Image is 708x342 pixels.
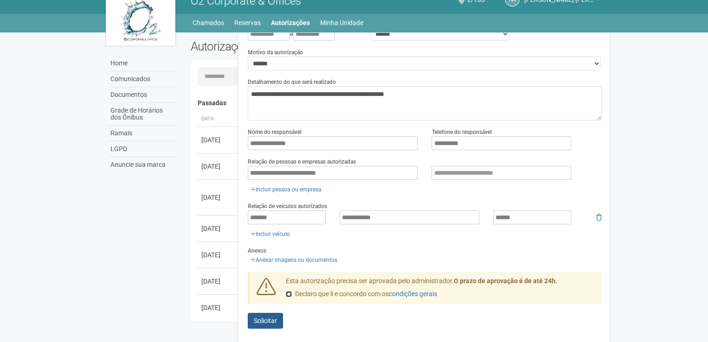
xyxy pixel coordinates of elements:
a: Incluir pessoa ou empresa [248,184,324,195]
div: [DATE] [201,193,236,202]
a: Documentos [108,87,177,103]
div: [DATE] [201,250,236,260]
div: [DATE] [201,162,236,171]
h4: Passadas [198,100,595,107]
div: [DATE] [201,303,236,312]
label: Anexos [248,247,266,255]
a: Anexar imagens ou documentos [248,255,340,265]
div: [DATE] [201,277,236,286]
label: Declaro que li e concordo com os [286,290,437,299]
button: Solicitar [248,313,283,329]
a: Autorizações [271,16,310,29]
span: Solicitar [254,317,277,324]
a: Chamados [193,16,224,29]
strong: O prazo de aprovação é de até 24h. [454,277,557,285]
a: Ramais [108,126,177,141]
div: a [248,27,356,41]
div: Esta autorização precisa ser aprovada pelo administrador. [279,277,602,304]
label: Detalhamento do que será realizado [248,78,336,86]
a: Home [108,56,177,71]
div: [DATE] [201,135,236,145]
div: [DATE] [201,224,236,233]
label: Relação de pessoas e empresas autorizadas [248,158,356,166]
input: Declaro que li e concordo com oscondições gerais [286,291,292,297]
label: Motivo da autorização [248,48,303,57]
a: Grade de Horários dos Ônibus [108,103,177,126]
label: Telefone do responsável [431,128,491,136]
th: Data [198,112,239,127]
a: Minha Unidade [320,16,363,29]
label: Relação de veículos autorizados [248,202,327,210]
h2: Autorizações [191,39,389,53]
a: Comunicados [108,71,177,87]
a: Incluir veículo [248,229,293,239]
a: condições gerais [389,290,437,298]
label: Nome do responsável [248,128,302,136]
a: Anuncie sua marca [108,157,177,172]
i: Remover [596,214,602,221]
a: Reservas [234,16,261,29]
a: LGPD [108,141,177,157]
